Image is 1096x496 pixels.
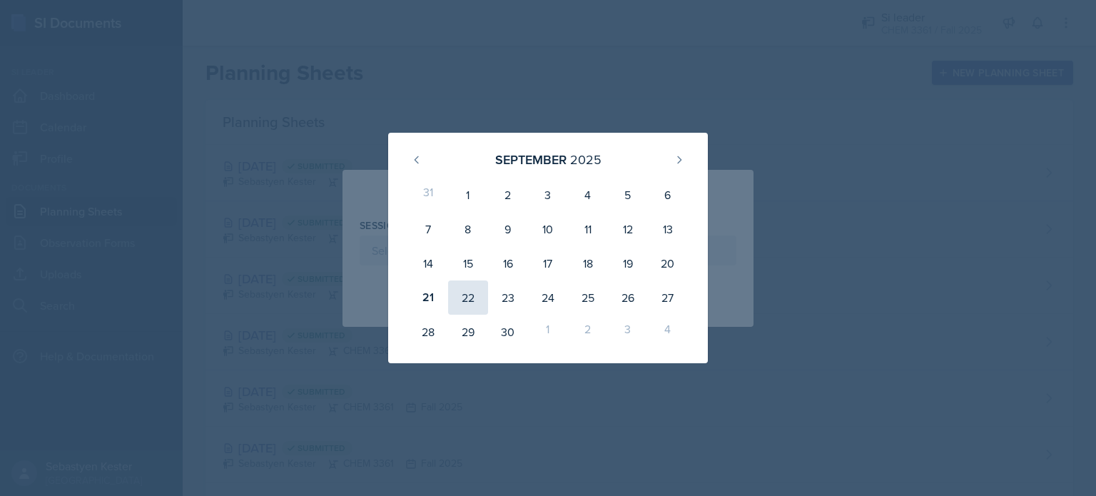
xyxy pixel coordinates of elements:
[448,315,488,349] div: 29
[528,178,568,212] div: 3
[448,212,488,246] div: 8
[568,280,608,315] div: 25
[488,280,528,315] div: 23
[568,212,608,246] div: 11
[408,212,448,246] div: 7
[648,315,688,349] div: 4
[608,178,648,212] div: 5
[528,212,568,246] div: 10
[608,315,648,349] div: 3
[528,280,568,315] div: 24
[448,280,488,315] div: 22
[608,280,648,315] div: 26
[408,246,448,280] div: 14
[648,246,688,280] div: 20
[408,178,448,212] div: 31
[528,315,568,349] div: 1
[408,280,448,315] div: 21
[488,212,528,246] div: 9
[608,246,648,280] div: 19
[568,178,608,212] div: 4
[648,280,688,315] div: 27
[568,246,608,280] div: 18
[608,212,648,246] div: 12
[568,315,608,349] div: 2
[488,246,528,280] div: 16
[648,178,688,212] div: 6
[570,150,602,169] div: 2025
[488,315,528,349] div: 30
[448,178,488,212] div: 1
[495,150,567,169] div: September
[408,315,448,349] div: 28
[448,246,488,280] div: 15
[528,246,568,280] div: 17
[488,178,528,212] div: 2
[648,212,688,246] div: 13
